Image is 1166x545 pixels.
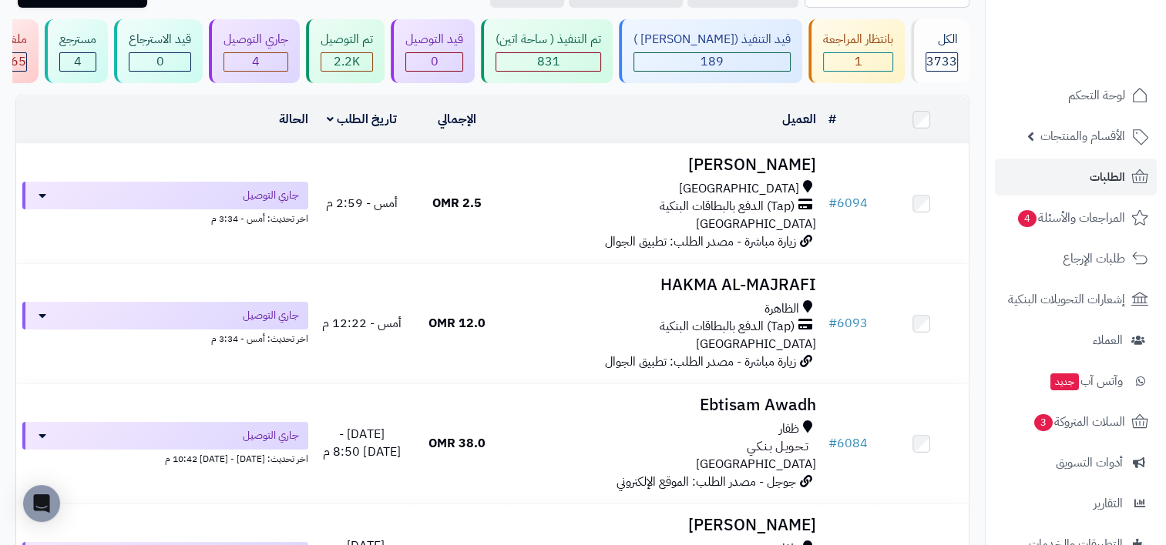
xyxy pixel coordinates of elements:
[926,52,957,71] span: 3733
[223,31,288,48] div: جاري التوصيل
[511,276,816,294] h3: ‪HAKMA AL-MAJRAFI‬‏
[764,300,798,318] span: الظاهرة
[633,31,791,48] div: قيد التنفيذ ([PERSON_NAME] )
[695,335,815,353] span: [GEOGRAPHIC_DATA]
[405,31,463,48] div: قيد التوصيل
[3,52,26,71] span: 465
[778,420,798,438] span: ظفار
[74,52,82,71] span: 4
[616,473,795,491] span: جوجل - مصدر الطلب: الموقع الإلكتروني
[428,434,486,453] span: 38.0 OMR
[1050,373,1079,390] span: جديد
[432,194,482,212] span: 2.5 OMR
[22,329,308,346] div: اخر تحديث: أمس - 3:34 م
[1061,42,1151,74] img: logo-2.png
[823,31,893,48] div: بانتظار المراجعة
[1094,493,1123,514] span: التقارير
[678,180,798,198] span: [GEOGRAPHIC_DATA]
[781,110,815,129] a: العميل
[995,403,1157,440] a: السلات المتروكة3
[206,19,303,83] a: جاري التوصيل 4
[22,209,308,226] div: اخر تحديث: أمس - 3:34 م
[23,485,60,522] div: Open Intercom Messenger
[22,450,308,466] div: اخر تحديث: [DATE] - [DATE] 10:42 م
[60,53,96,71] div: 4
[1040,125,1125,147] span: الأقسام والمنتجات
[1016,207,1125,229] span: المراجعات والأسئلة
[303,19,388,83] a: تم التوصيل 2.2K
[59,31,96,48] div: مسترجع
[1093,329,1123,351] span: العملاء
[1063,248,1125,269] span: طلبات الإرجاع
[406,53,462,71] div: 0
[323,425,400,461] span: [DATE] - [DATE] 8:50 م
[129,31,191,48] div: قيد الاسترجاع
[321,31,373,48] div: تم التوصيل
[537,52,560,71] span: 831
[659,198,794,216] span: (Tap) الدفع بالبطاقات البنكية
[1018,210,1037,227] span: 4
[995,281,1157,318] a: إشعارات التحويلات البنكية
[995,199,1157,236] a: المراجعات والأسئلة4
[828,194,867,212] a: #6094
[926,31,958,48] div: الكل
[243,188,299,203] span: جاري التوصيل
[855,52,862,71] span: 1
[995,485,1157,522] a: التقارير
[995,77,1157,114] a: لوحة التحكم
[431,52,439,71] span: 0
[496,31,601,48] div: تم التنفيذ ( ساحة اتين)
[334,52,360,71] span: 2.2K
[111,19,206,83] a: قيد الاسترجاع 0
[995,240,1157,277] a: طلبات الإرجاع
[243,428,299,443] span: جاري التوصيل
[828,434,836,453] span: #
[828,194,836,212] span: #
[695,215,815,233] span: [GEOGRAPHIC_DATA]
[1049,370,1123,392] span: وآتس آب
[1034,414,1053,431] span: 3
[496,53,600,71] div: 831
[995,322,1157,359] a: العملاء
[322,314,402,333] span: أمس - 12:22 م
[604,353,795,371] span: زيارة مباشرة - مصدر الطلب: تطبيق الجوال
[659,318,794,336] span: (Tap) الدفع بالبطاقات البنكية
[511,517,816,534] h3: [PERSON_NAME]
[995,444,1157,481] a: أدوات التسويق
[995,363,1157,400] a: وآتس آبجديد
[1056,452,1123,473] span: أدوات التسويق
[243,308,299,323] span: جاري التوصيل
[604,232,795,251] span: زيارة مباشرة - مصدر الطلب: تطبيق الجوال
[1090,166,1125,188] span: الطلبات
[908,19,973,83] a: الكل3733
[511,156,816,174] h3: [PERSON_NAME]
[279,110,308,129] a: الحالة
[428,314,486,333] span: 12.0 OMR
[1008,289,1125,310] span: إشعارات التحويلات البنكية
[824,53,892,71] div: 1
[701,52,724,71] span: 189
[326,194,398,212] span: أمس - 2:59 م
[828,110,835,129] a: #
[828,314,867,333] a: #6093
[746,438,808,456] span: تـحـويـل بـنـكـي
[695,455,815,473] span: [GEOGRAPHIC_DATA]
[828,434,867,453] a: #6084
[327,110,397,129] a: تاريخ الطلب
[438,110,476,129] a: الإجمالي
[616,19,805,83] a: قيد التنفيذ ([PERSON_NAME] ) 189
[478,19,616,83] a: تم التنفيذ ( ساحة اتين) 831
[1033,411,1125,433] span: السلات المتروكة
[995,159,1157,196] a: الطلبات
[1068,85,1125,106] span: لوحة التحكم
[129,53,190,71] div: 0
[805,19,908,83] a: بانتظار المراجعة 1
[156,52,164,71] span: 0
[2,31,27,48] div: ملغي
[388,19,478,83] a: قيد التوصيل 0
[828,314,836,333] span: #
[252,52,260,71] span: 4
[634,53,790,71] div: 189
[3,53,26,71] div: 465
[511,396,816,414] h3: Ebtisam Awadh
